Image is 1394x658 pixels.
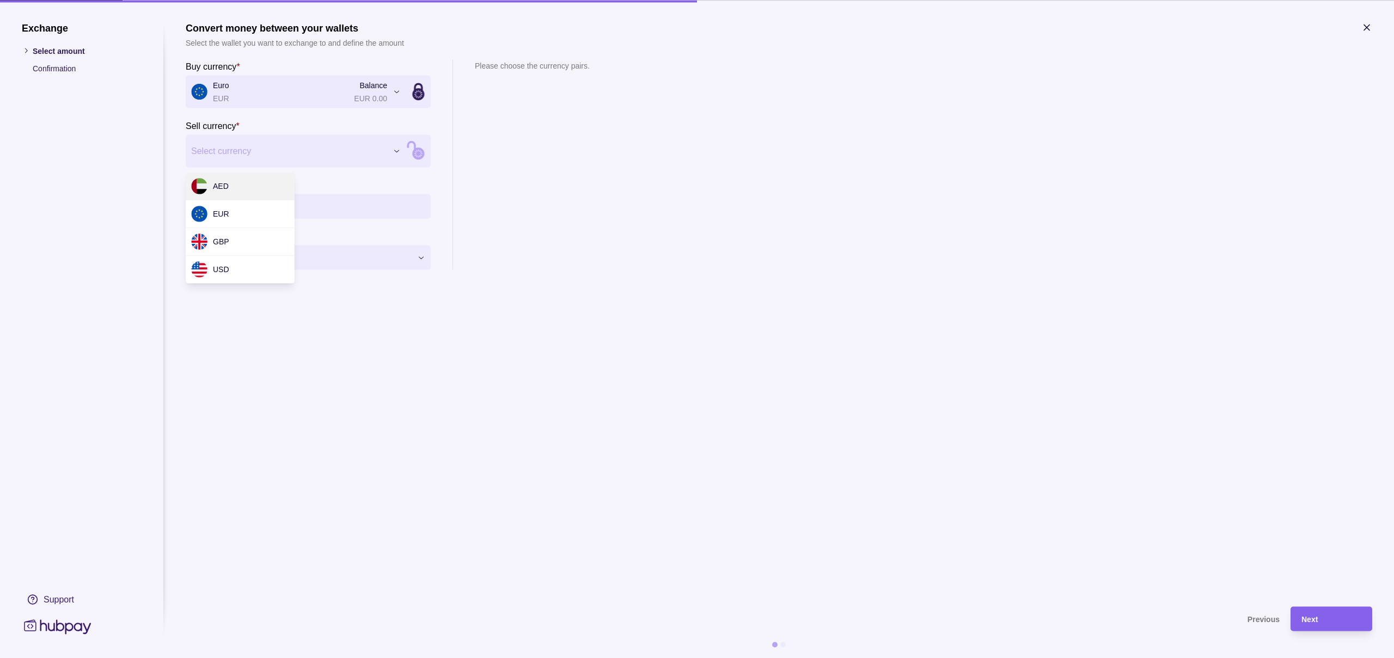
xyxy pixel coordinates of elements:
[191,233,207,250] img: gb
[213,182,229,190] span: AED
[191,206,207,222] img: eu
[191,178,207,194] img: ae
[213,237,229,246] span: GBP
[213,210,229,218] span: EUR
[213,265,229,274] span: USD
[191,261,207,278] img: us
